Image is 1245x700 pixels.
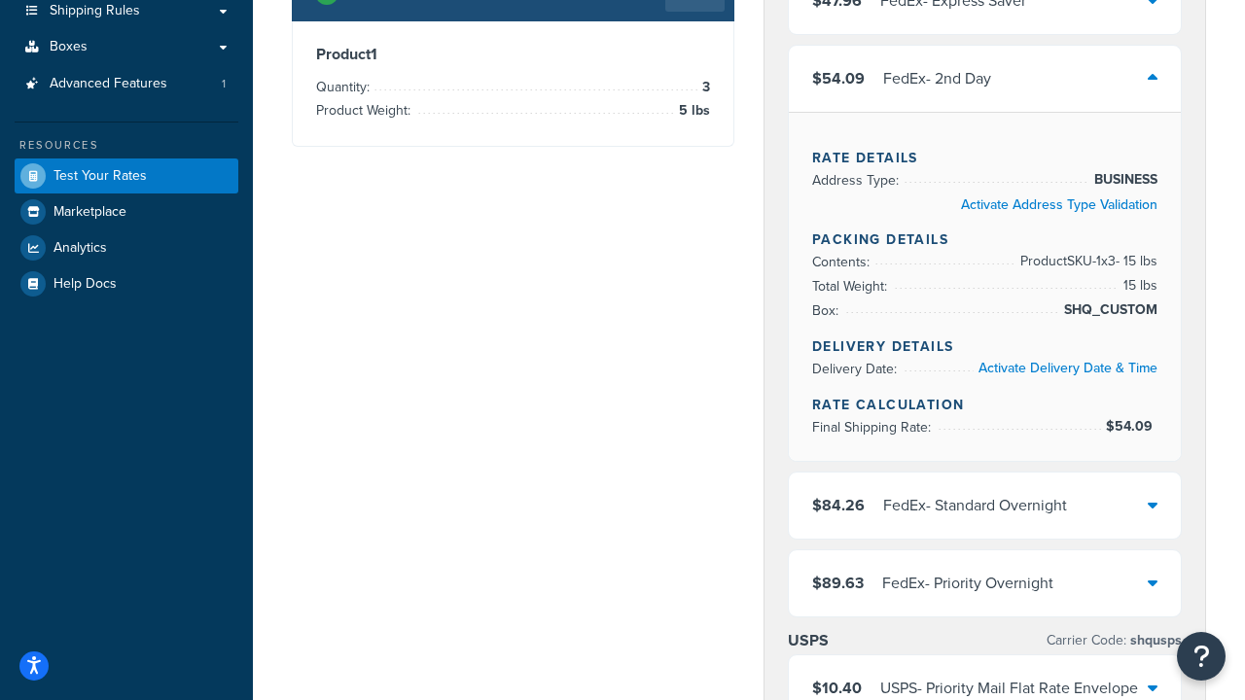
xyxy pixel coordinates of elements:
a: Activate Address Type Validation [961,194,1157,215]
span: Delivery Date: [812,359,902,379]
div: FedEx - 2nd Day [883,65,991,92]
span: $10.40 [812,677,862,699]
span: 5 lbs [674,99,710,122]
span: $89.63 [812,572,864,594]
span: Quantity: [316,77,374,97]
a: Advanced Features1 [15,66,238,102]
div: FedEx - Priority Overnight [882,570,1053,597]
span: $84.26 [812,494,865,516]
span: Help Docs [53,276,117,293]
span: Total Weight: [812,276,892,297]
span: Marketplace [53,204,126,221]
span: Contents: [812,252,874,272]
span: Product Weight: [316,100,415,121]
span: BUSINESS [1089,168,1157,192]
div: Resources [15,137,238,154]
span: 15 lbs [1119,274,1157,297]
h3: Product 1 [316,45,710,64]
p: Carrier Code: [1047,627,1182,654]
span: Final Shipping Rate: [812,417,936,437]
span: Shipping Rules [50,3,140,19]
li: Advanced Features [15,66,238,102]
span: 3 [697,76,710,99]
span: Boxes [50,39,88,55]
button: Open Resource Center [1177,632,1226,681]
span: Box: [812,300,843,321]
span: Analytics [53,240,107,257]
h4: Delivery Details [812,336,1157,357]
h4: Packing Details [812,229,1157,250]
span: shqusps [1126,630,1182,650]
span: Advanced Features [50,76,167,92]
h4: Rate Calculation [812,395,1157,415]
a: Marketplace [15,194,238,229]
h4: Rate Details [812,148,1157,168]
span: 1 [222,76,226,92]
span: Test Your Rates [53,168,147,185]
a: Analytics [15,230,238,265]
div: FedEx - Standard Overnight [883,492,1067,519]
a: Activate Delivery Date & Time [978,358,1157,378]
span: SHQ_CUSTOM [1059,298,1157,322]
a: Boxes [15,29,238,65]
h3: USPS [788,631,829,650]
a: Help Docs [15,266,238,301]
span: Address Type: [812,170,904,191]
span: Product SKU-1 x 3 - 15 lbs [1015,250,1157,273]
span: $54.09 [812,67,865,89]
a: Test Your Rates [15,158,238,193]
span: $54.09 [1106,416,1157,437]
